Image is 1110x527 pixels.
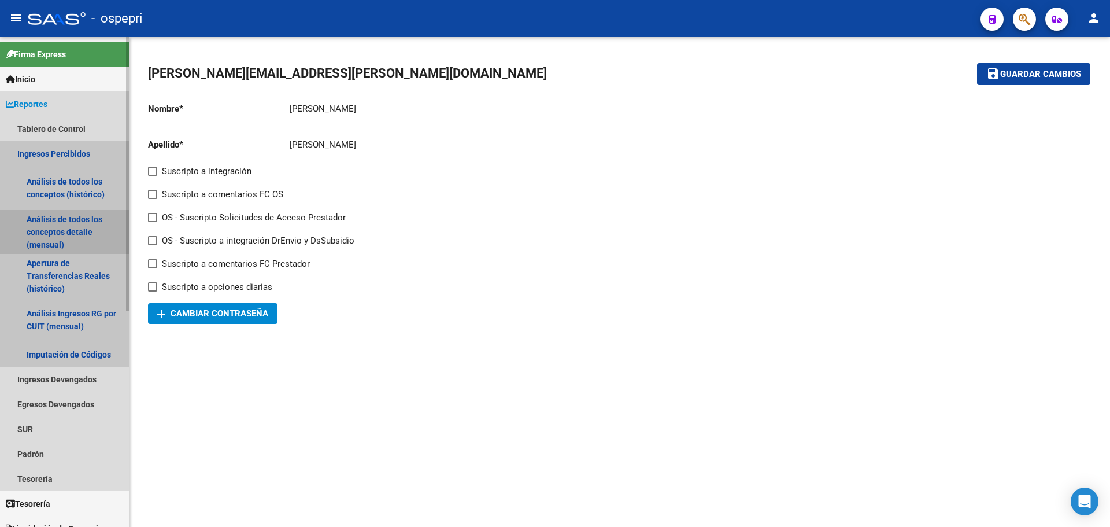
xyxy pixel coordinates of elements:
[162,211,346,224] span: OS - Suscripto Solicitudes de Acceso Prestador
[1087,11,1101,25] mat-icon: person
[148,303,277,324] button: Cambiar Contraseña
[157,308,268,319] span: Cambiar Contraseña
[91,6,142,31] span: - ospepri
[148,138,290,151] p: Apellido
[162,234,354,248] span: OS - Suscripto a integración DrEnvio y DsSubsidio
[6,98,47,110] span: Reportes
[1071,488,1098,515] div: Open Intercom Messenger
[148,66,547,80] span: [PERSON_NAME][EMAIL_ADDRESS][PERSON_NAME][DOMAIN_NAME]
[6,73,35,86] span: Inicio
[6,48,66,61] span: Firma Express
[1000,69,1081,80] span: Guardar cambios
[154,307,168,321] mat-icon: add
[162,164,251,178] span: Suscripto a integración
[162,187,283,201] span: Suscripto a comentarios FC OS
[148,102,290,115] p: Nombre
[6,497,50,510] span: Tesorería
[162,257,310,271] span: Suscripto a comentarios FC Prestador
[9,11,23,25] mat-icon: menu
[986,67,1000,80] mat-icon: save
[977,63,1090,84] button: Guardar cambios
[162,280,272,294] span: Suscripto a opciones diarias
